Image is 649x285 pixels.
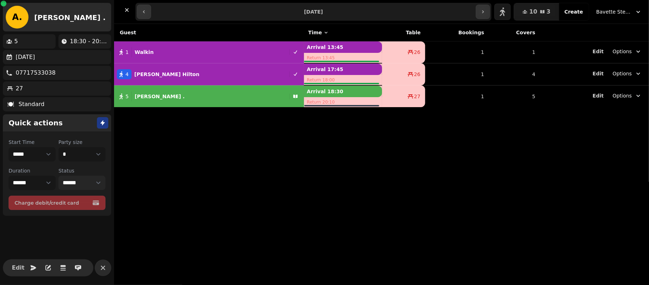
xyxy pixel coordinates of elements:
p: 🍽️ [7,100,14,109]
p: 27 [16,84,23,93]
button: Bavette Steakhouse - [PERSON_NAME] [592,5,646,18]
button: Time [308,29,329,36]
p: [DATE] [16,53,35,61]
label: Start Time [9,139,56,146]
span: Edit [593,49,604,54]
p: Arrival 17:45 [304,64,382,75]
td: 5 [488,85,540,107]
button: 4[PERSON_NAME] Hilton [114,66,304,83]
p: Standard [19,100,45,109]
button: Edit [593,92,604,99]
span: Bavette Steakhouse - [PERSON_NAME] [596,8,632,15]
span: Edit [14,265,22,271]
span: 26 [414,49,421,56]
span: Charge debit/credit card [15,200,91,205]
label: Status [58,167,105,174]
p: Return 18:00 [304,75,382,85]
p: 5 [14,37,18,46]
span: 27 [414,93,421,100]
label: Duration [9,167,56,174]
p: Arrival 13:45 [304,41,382,53]
span: Options [613,92,632,99]
span: 1 [125,49,129,56]
span: Create [565,9,583,14]
p: 18:30 - 20:10 [70,37,108,46]
span: 26 [414,71,421,78]
th: Guest [114,24,304,41]
button: Create [559,3,589,20]
button: Edit [11,261,25,275]
label: Party size [58,139,105,146]
button: Options [608,67,646,80]
button: Options [608,89,646,102]
button: 5[PERSON_NAME] . [114,88,304,105]
span: 3 [547,9,551,15]
p: Walkin [135,49,154,56]
span: Time [308,29,322,36]
td: 1 [425,85,489,107]
th: Bookings [425,24,489,41]
h2: Quick actions [9,118,63,128]
span: Edit [593,93,604,98]
p: Return 20:10 [304,97,382,107]
th: Table [382,24,425,41]
td: 1 [488,41,540,64]
span: A. [12,13,22,21]
th: Covers [488,24,540,41]
p: [PERSON_NAME] . [135,93,185,100]
span: 5 [125,93,129,100]
span: 10 [529,9,537,15]
span: Options [613,48,632,55]
td: 1 [425,41,489,64]
button: 1Walkin [114,44,304,61]
span: Edit [593,71,604,76]
p: Arrival 18:30 [304,86,382,97]
p: 07717533038 [16,69,56,77]
h2: [PERSON_NAME] . [34,12,106,22]
button: Edit [593,70,604,77]
td: 1 [425,63,489,85]
span: Options [613,70,632,77]
button: Edit [593,48,604,55]
p: Return 13:45 [304,53,382,63]
button: Options [608,45,646,58]
td: 4 [488,63,540,85]
span: 4 [125,71,129,78]
button: Charge debit/credit card [9,196,105,210]
p: [PERSON_NAME] Hilton [134,71,200,78]
button: 103 [514,3,559,20]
